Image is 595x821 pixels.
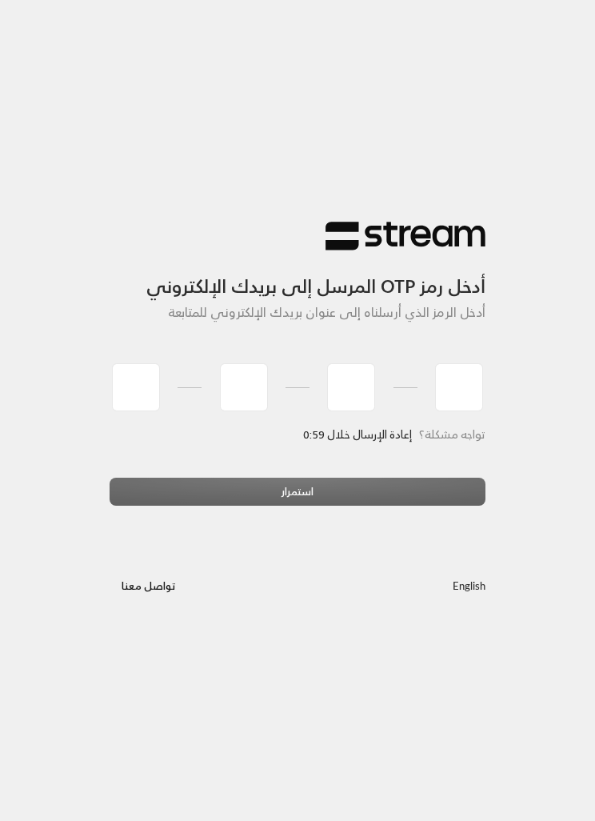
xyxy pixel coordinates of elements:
[110,251,485,298] h3: أدخل رمز OTP المرسل إلى بريدك الإلكتروني
[453,573,485,601] a: English
[110,577,188,595] a: تواصل معنا
[110,573,188,601] button: تواصل معنا
[110,305,485,320] h5: أدخل الرمز الذي أرسلناه إلى عنوان بريدك الإلكتروني للمتابعة
[325,221,485,252] img: Stream Logo
[304,424,412,444] span: إعادة الإرسال خلال 0:59
[419,424,485,444] span: تواجه مشكلة؟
